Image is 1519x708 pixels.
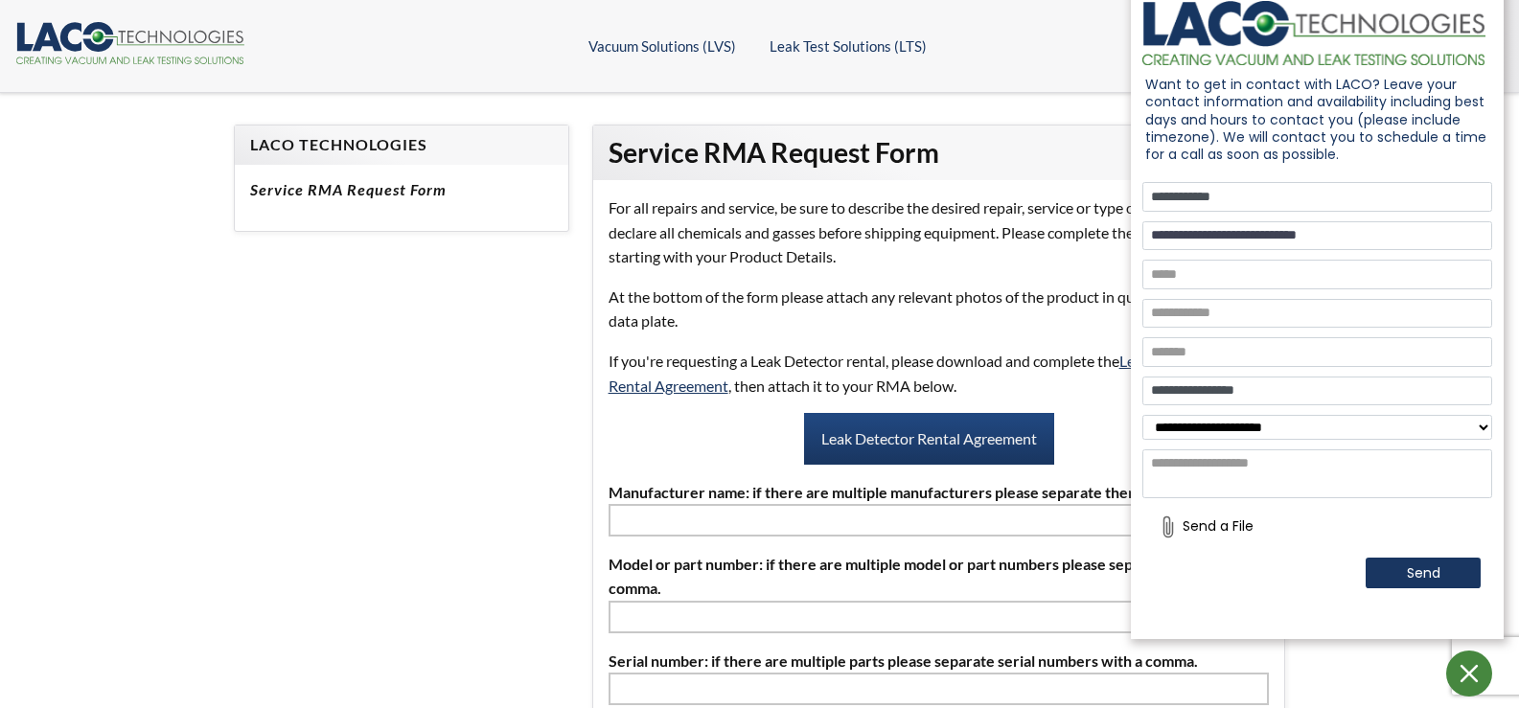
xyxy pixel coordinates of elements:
h4: LACO Technologies [250,135,553,155]
a: Leak Detector Rental Agreement [804,413,1054,465]
a: Leak Test Solutions (LTS) [770,37,927,55]
label: Model or part number: if there are multiple model or part numbers please separate them with a comma. [609,552,1270,601]
h2: Service RMA Request Form [609,135,1270,171]
a: Leak Detector Rental Agreement [609,352,1212,395]
p: At the bottom of the form please attach any relevant photos of the product in question including ... [609,285,1251,333]
div: Want to get in contact with LACO? Leave your contact information and availability including best ... [1131,70,1504,169]
p: If you're requesting a Leak Detector rental, please download and complete the , then attach it to... [609,349,1251,398]
img: logo [1142,1,1485,64]
h5: Service RMA Request Form [250,180,553,200]
button: Send [1366,558,1481,588]
a: Vacuum Solutions (LVS) [588,37,736,55]
label: Serial number: if there are multiple parts please separate serial numbers with a comma. [609,649,1270,674]
p: For all repairs and service, be sure to describe the desired repair, service or type of return, a... [609,195,1251,269]
label: Manufacturer name: if there are multiple manufacturers please separate them with a comma. [609,480,1270,505]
